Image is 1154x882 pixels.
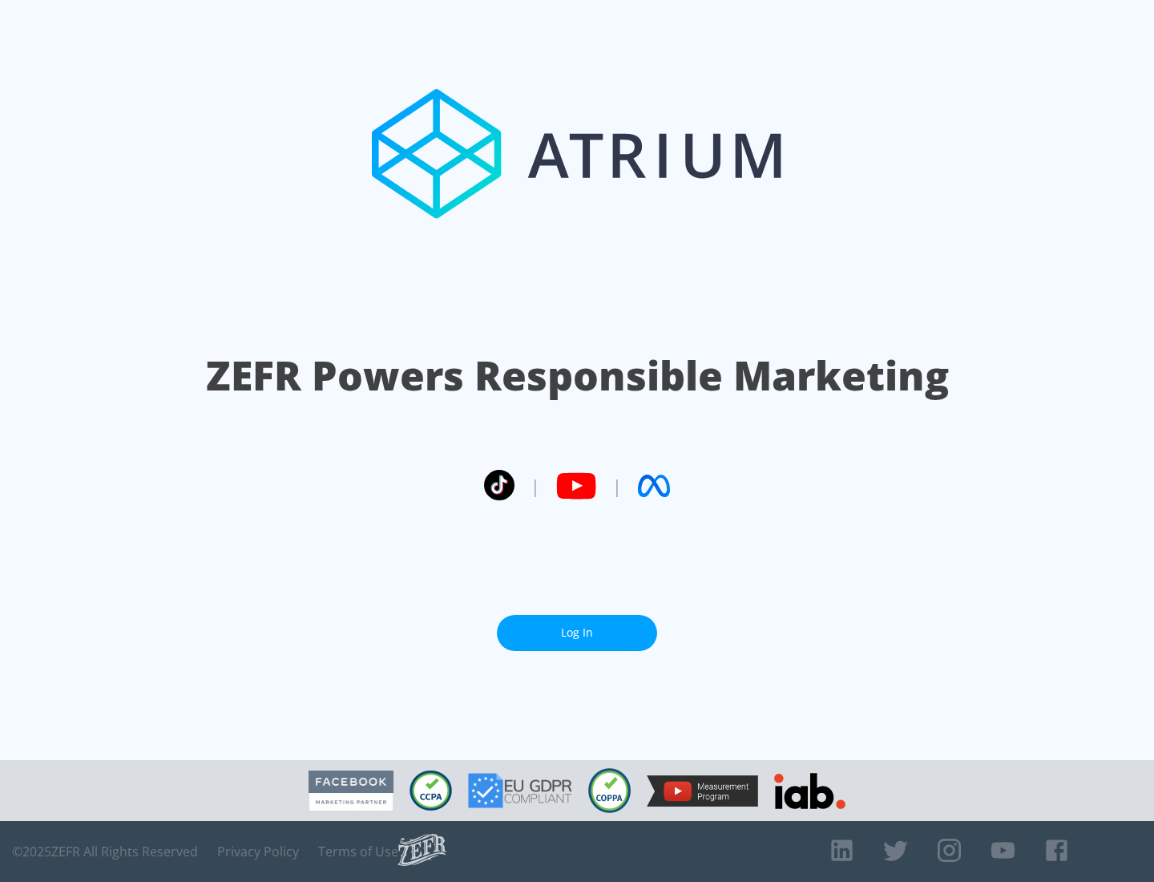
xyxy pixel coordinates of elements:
a: Terms of Use [318,844,398,860]
img: COPPA Compliant [588,768,631,813]
img: CCPA Compliant [410,771,452,811]
a: Log In [497,615,657,651]
h1: ZEFR Powers Responsible Marketing [206,348,949,403]
img: GDPR Compliant [468,773,572,808]
a: Privacy Policy [217,844,299,860]
img: Facebook Marketing Partner [309,771,393,811]
span: | [612,474,622,498]
span: © 2025 ZEFR All Rights Reserved [12,844,198,860]
img: IAB [774,773,845,809]
span: | [531,474,540,498]
img: YouTube Measurement Program [647,775,758,807]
